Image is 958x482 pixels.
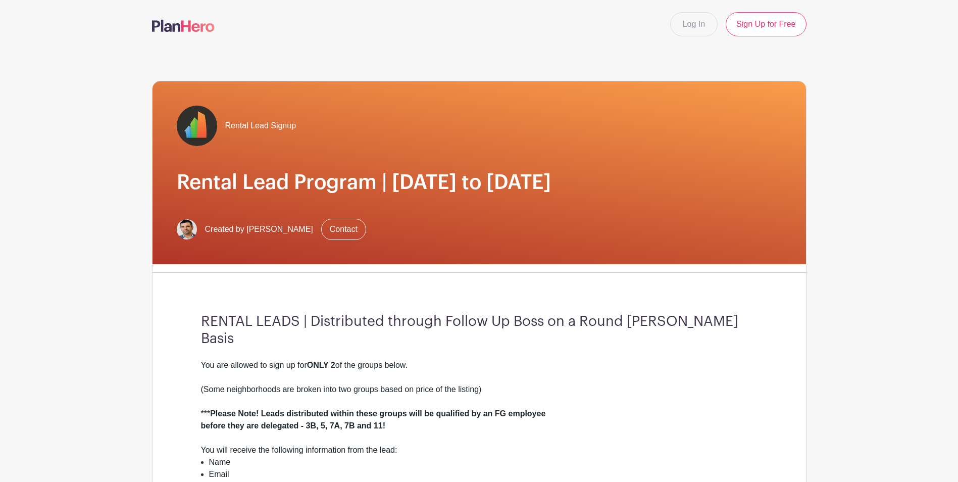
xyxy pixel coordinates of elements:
li: Name [209,456,758,468]
img: Screen%20Shot%202023-02-21%20at%2010.54.51%20AM.png [177,219,197,239]
h1: Rental Lead Program | [DATE] to [DATE] [177,170,782,195]
li: Email [209,468,758,480]
h3: RENTAL LEADS | Distributed through Follow Up Boss on a Round [PERSON_NAME] Basis [201,313,758,347]
div: You will receive the following information from the lead: [201,444,758,456]
div: You are allowed to sign up for of the groups below. [201,359,758,371]
span: Rental Lead Signup [225,120,296,132]
div: (Some neighborhoods are broken into two groups based on price of the listing) [201,383,758,396]
img: fulton-grace-logo.jpeg [177,106,217,146]
span: Created by [PERSON_NAME] [205,223,313,235]
strong: Please Note! Leads distributed within these groups will be qualified by an FG employee [210,409,545,418]
strong: ONLY 2 [307,361,335,369]
a: Sign Up for Free [726,12,806,36]
a: Log In [670,12,718,36]
strong: before they are delegated - 3B, 5, 7A, 7B and 11! [201,421,385,430]
img: logo-507f7623f17ff9eddc593b1ce0a138ce2505c220e1c5a4e2b4648c50719b7d32.svg [152,20,215,32]
a: Contact [321,219,366,240]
